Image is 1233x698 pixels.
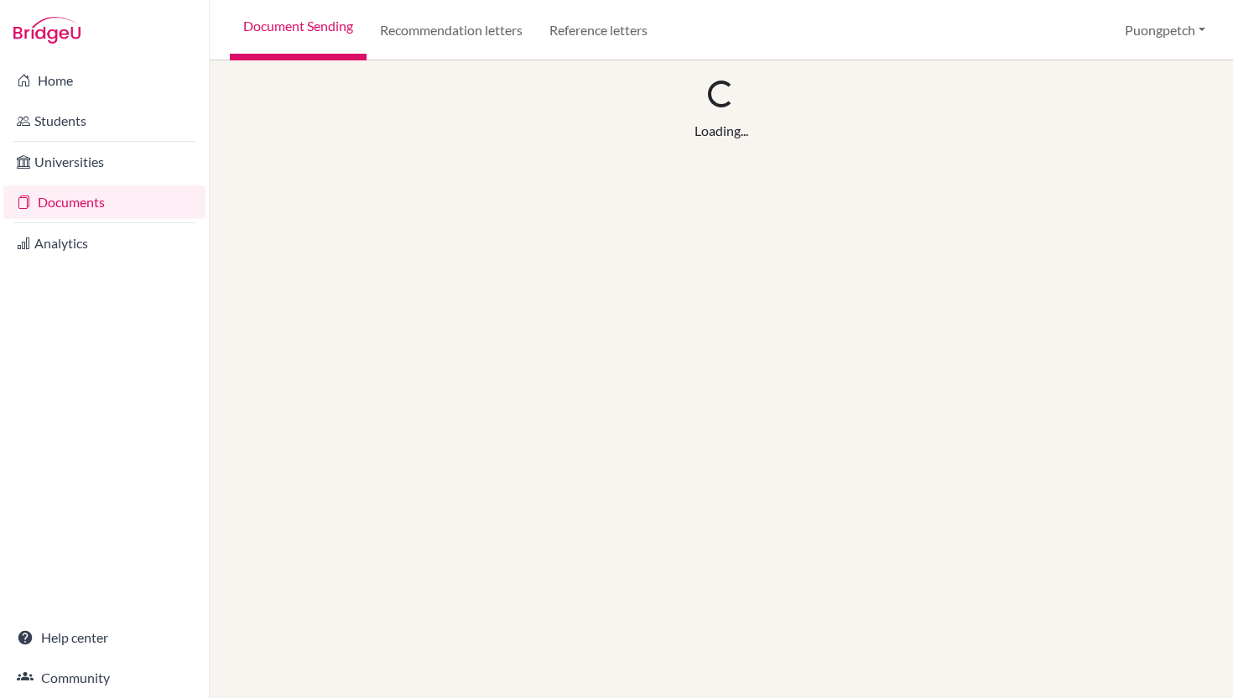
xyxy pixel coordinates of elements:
[3,661,205,695] a: Community
[695,121,748,141] div: Loading...
[3,185,205,219] a: Documents
[3,621,205,654] a: Help center
[3,64,205,97] a: Home
[3,227,205,260] a: Analytics
[13,17,81,44] img: Bridge-U
[1117,14,1213,46] button: Puongpetch
[3,104,205,138] a: Students
[3,145,205,179] a: Universities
